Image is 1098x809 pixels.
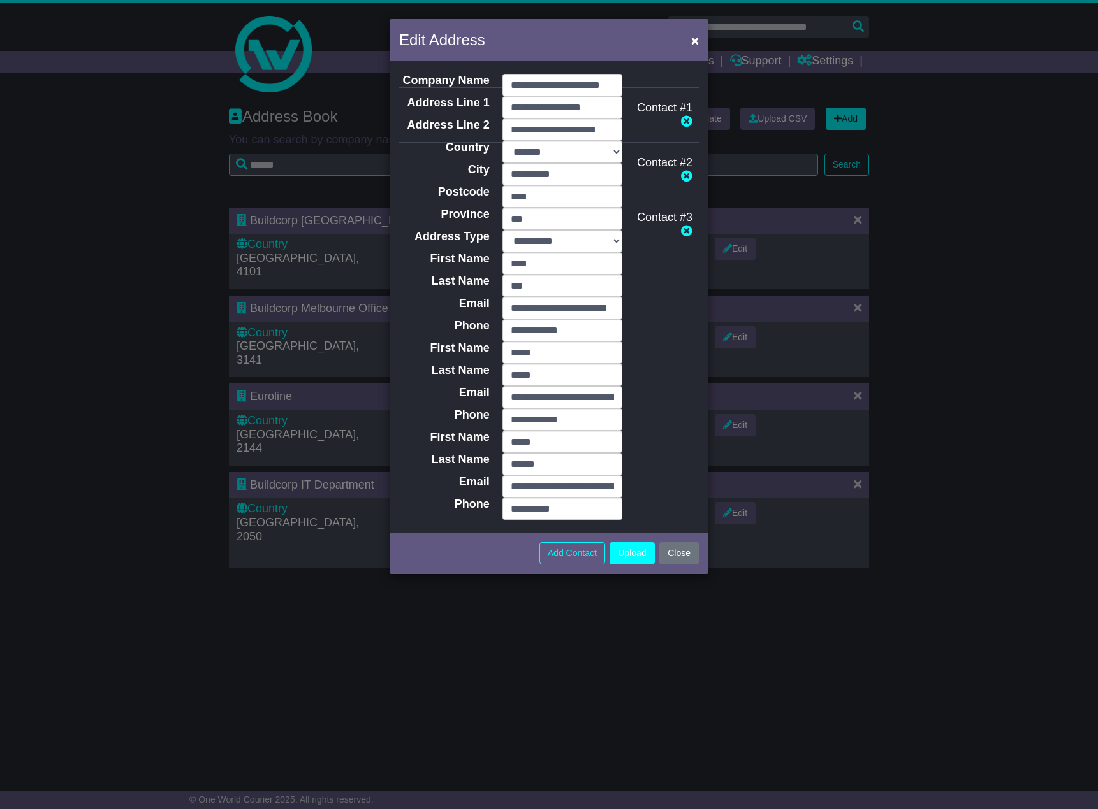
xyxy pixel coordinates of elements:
[390,141,496,155] label: Country
[610,542,654,564] button: Upload
[390,408,496,422] label: Phone
[390,96,496,110] label: Address Line 1
[637,156,692,169] span: Contact #2
[390,118,496,132] label: Address Line 2
[390,431,496,445] label: First Name
[390,498,496,512] label: Phone
[691,33,699,48] span: ×
[390,163,496,177] label: City
[390,275,496,289] label: Last Name
[659,542,699,564] button: Close
[390,475,496,489] label: Email
[390,208,496,222] label: Province
[685,27,705,54] button: Close
[390,230,496,244] label: Address Type
[390,74,496,88] label: Company Name
[390,341,496,355] label: First Name
[637,101,692,114] span: Contact #1
[390,297,496,311] label: Email
[399,29,485,52] h5: Edit Address
[637,211,692,224] span: Contact #3
[390,364,496,378] label: Last Name
[390,185,496,199] label: Postcode
[390,319,496,333] label: Phone
[539,542,605,564] button: Add Contact
[390,252,496,266] label: First Name
[390,386,496,400] label: Email
[390,453,496,467] label: Last Name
